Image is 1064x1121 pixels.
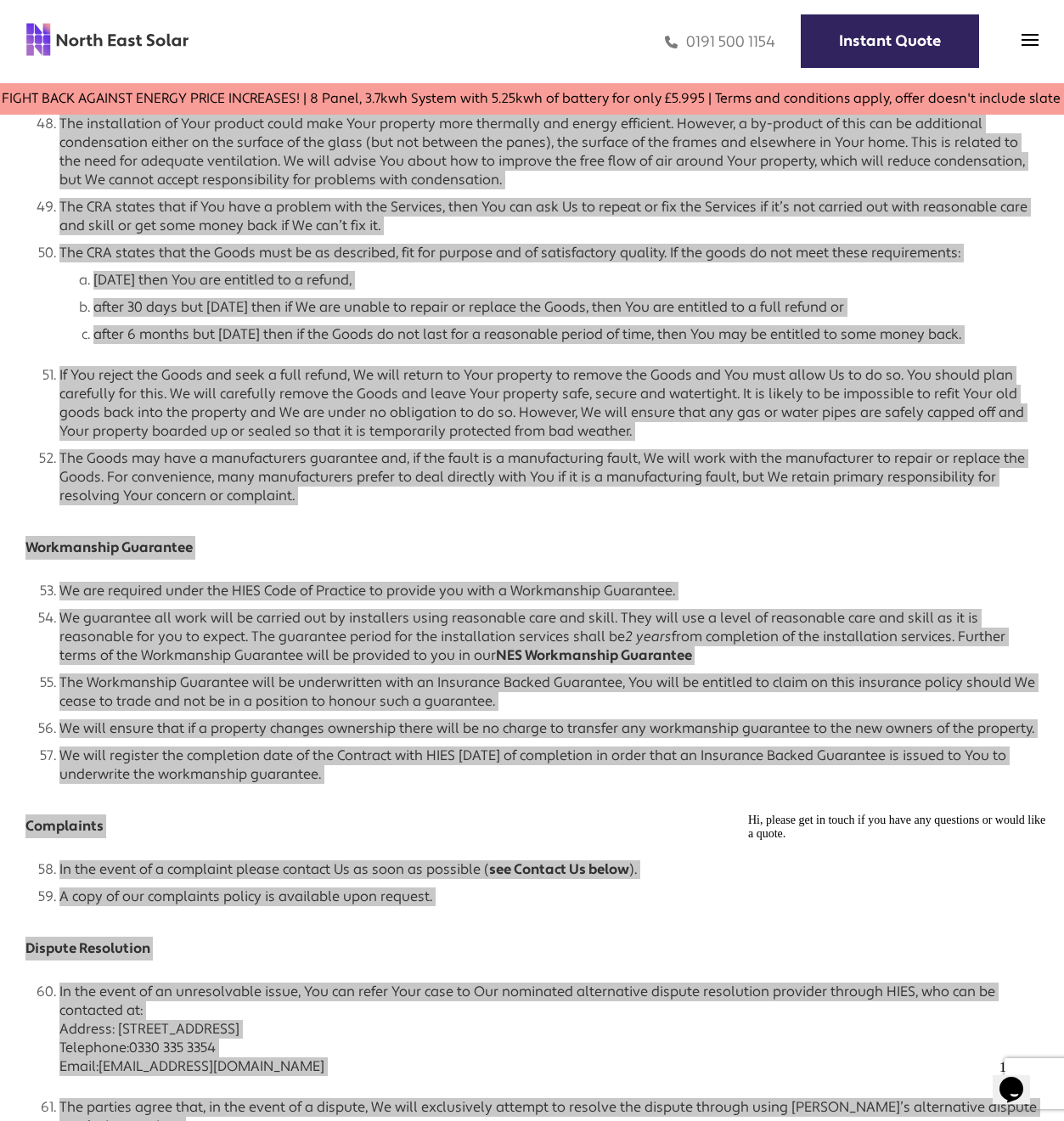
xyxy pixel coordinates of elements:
[59,358,1039,441] li: If You reject the Goods and seek a full refund, We will return to Your property to remove the Goo...
[93,317,1039,344] li: after 6 months but [DATE] then if the Goods do not last for a reasonable period of time, then You...
[93,262,1039,290] li: [DATE] then You are entitled to a refund,
[665,32,678,52] img: phone icon
[59,189,1039,235] li: The CRA states that if You have a problem with the Services, then You can ask Us to repeat or fix...
[59,852,1039,879] li: In the event of a complaint please contact Us as soon as possible ( ).
[993,1053,1047,1104] iframe: chat widget
[59,106,1039,189] li: The installation of Your product could make Your property more thermally and energy efficient. Ho...
[59,441,1039,505] li: The Goods may have a manufacturers guarantee and, if the fault is a manufacturing fault, We will ...
[25,817,104,835] strong: Complaints
[1022,31,1039,48] img: menu icon
[625,628,672,645] em: 2 years
[25,939,150,957] strong: Dispute Resolution
[59,974,1039,1076] li: In the event of an unresolvable issue, You can refer Your case to Our nominated alternative dispu...
[25,22,189,57] img: north east solar logo
[59,665,1039,711] li: The Workmanship Guarantee will be underwritten with an Insurance Backed Guarantee, You will be en...
[25,538,193,556] strong: Workmanship Guarantee
[665,32,775,52] a: 0191 500 1154
[59,711,1039,738] li: We will ensure that if a property changes ownership there will be no charge to transfer any workm...
[59,600,1039,665] li: We guarantee all work will be carried out by installers using reasonable care and skill. They wil...
[741,807,1047,1045] iframe: chat widget
[496,646,692,664] strong: NES Workmanship Guarantee
[59,235,1039,344] li: The CRA states that the Goods must be as described, fit for purpose and of satisfactory quality. ...
[801,14,979,68] a: Instant Quote
[489,860,629,878] strong: see Contact Us below
[129,1039,216,1056] a: 0330 335 3354
[99,1057,324,1075] a: [EMAIL_ADDRESS][DOMAIN_NAME]
[59,738,1039,784] li: We will register the completion date of the Contract with HIES [DATE] of completion in order that...
[93,290,1039,317] li: after 30 days but [DATE] then if We are unable to repair or replace the Goods, then You are entit...
[7,7,312,34] div: Hi, please get in touch if you have any questions or would like a quote.
[59,879,1039,906] li: A copy of our complaints policy is available upon request.
[7,7,304,33] span: Hi, please get in touch if you have any questions or would like a quote.
[59,573,1039,600] li: We are required under the HIES Code of Practice to provide you with a Workmanship Guarantee.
